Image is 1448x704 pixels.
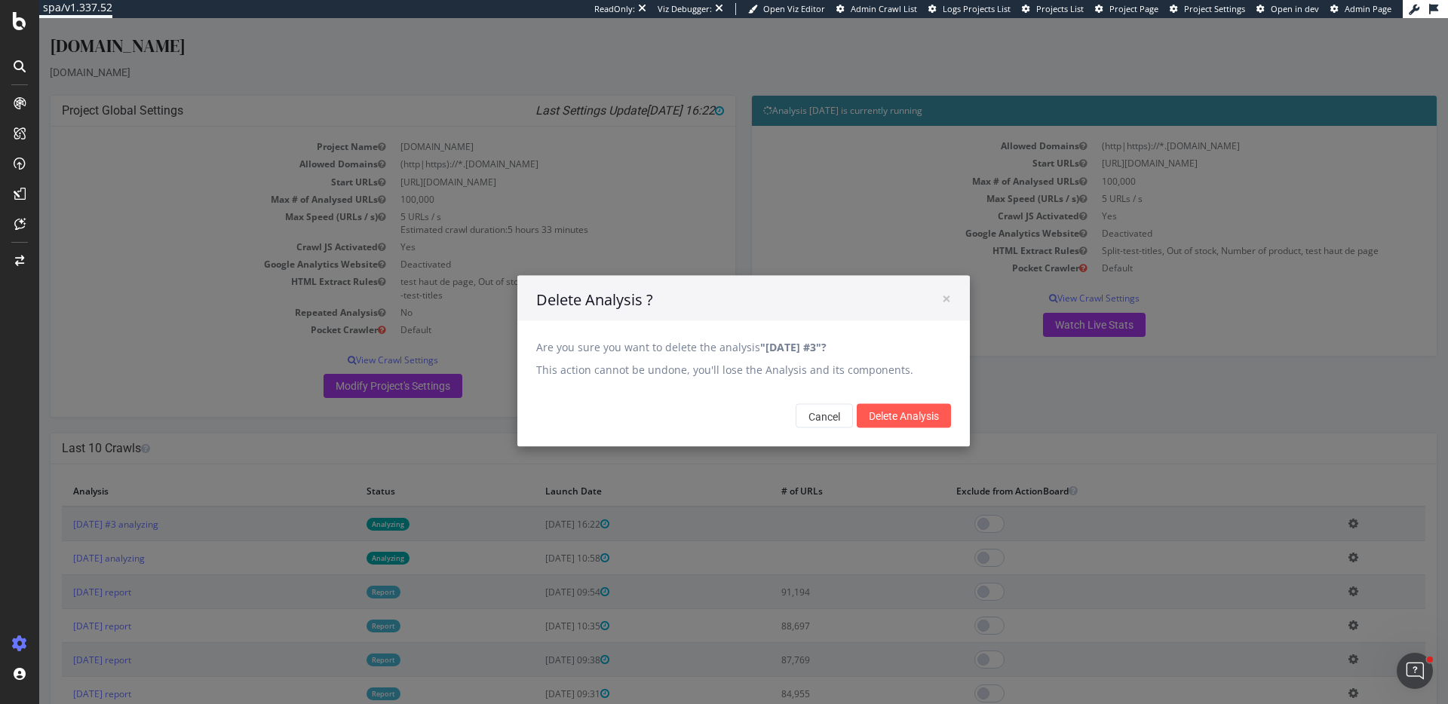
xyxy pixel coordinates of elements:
[1184,3,1245,14] span: Project Settings
[594,3,635,15] div: ReadOnly:
[1330,3,1391,15] a: Admin Page
[497,271,912,293] h4: Delete Analysis ?
[1271,3,1319,14] span: Open in dev
[1109,3,1158,14] span: Project Page
[851,3,917,14] span: Admin Crawl List
[497,322,912,337] p: Are you sure you want to delete the analysis
[748,3,825,15] a: Open Viz Editor
[756,386,814,410] button: Cancel
[497,344,912,360] p: This action cannot be undone, you'll lose the Analysis and its components.
[1397,653,1433,689] iframe: Intercom live chat
[658,3,712,15] div: Viz Debugger:
[928,3,1011,15] a: Logs Projects List
[1345,3,1391,14] span: Admin Page
[39,18,1448,704] iframe: To enrich screen reader interactions, please activate Accessibility in Grammarly extension settings
[1036,3,1084,14] span: Projects List
[721,322,787,336] b: "[DATE] #3"?
[903,270,912,291] span: ×
[1170,3,1245,15] a: Project Settings
[836,3,917,15] a: Admin Crawl List
[1095,3,1158,15] a: Project Page
[1256,3,1319,15] a: Open in dev
[943,3,1011,14] span: Logs Projects List
[763,3,825,14] span: Open Viz Editor
[818,386,912,410] input: Delete Analysis
[1022,3,1084,15] a: Projects List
